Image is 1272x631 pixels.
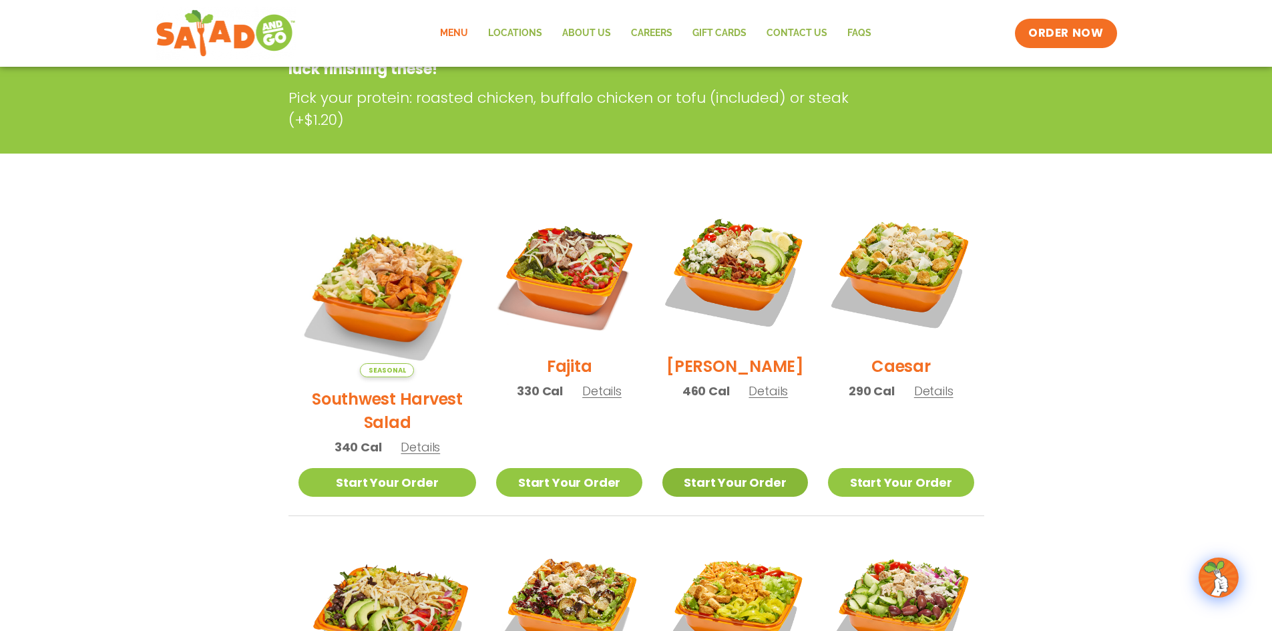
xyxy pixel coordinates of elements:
[360,363,414,377] span: Seasonal
[582,383,622,399] span: Details
[757,18,837,49] a: Contact Us
[478,18,552,49] a: Locations
[335,438,382,456] span: 340 Cal
[662,468,808,497] a: Start Your Order
[662,199,808,345] img: Product photo for Cobb Salad
[401,439,440,455] span: Details
[828,468,974,497] a: Start Your Order
[1028,25,1103,41] span: ORDER NOW
[682,382,730,400] span: 460 Cal
[1015,19,1116,48] a: ORDER NOW
[849,382,895,400] span: 290 Cal
[666,355,804,378] h2: [PERSON_NAME]
[430,18,478,49] a: Menu
[298,387,477,434] h2: Southwest Harvest Salad
[552,18,621,49] a: About Us
[1200,559,1237,596] img: wpChatIcon
[828,199,974,345] img: Product photo for Caesar Salad
[156,7,296,60] img: new-SAG-logo-768×292
[496,468,642,497] a: Start Your Order
[517,382,563,400] span: 330 Cal
[298,468,477,497] a: Start Your Order
[837,18,881,49] a: FAQs
[682,18,757,49] a: GIFT CARDS
[871,355,931,378] h2: Caesar
[621,18,682,49] a: Careers
[288,87,883,131] p: Pick your protein: roasted chicken, buffalo chicken or tofu (included) or steak (+$1.20)
[749,383,788,399] span: Details
[430,18,881,49] nav: Menu
[496,199,642,345] img: Product photo for Fajita Salad
[547,355,592,378] h2: Fajita
[914,383,953,399] span: Details
[298,199,477,377] img: Product photo for Southwest Harvest Salad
